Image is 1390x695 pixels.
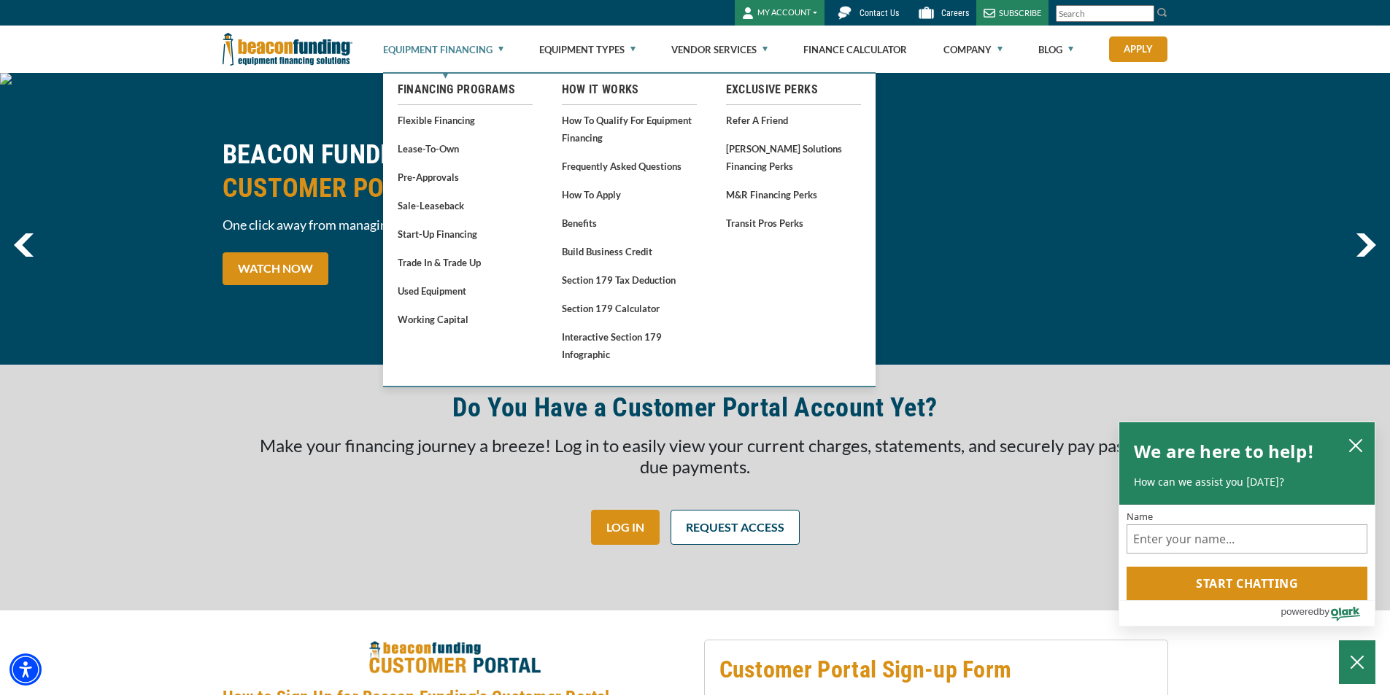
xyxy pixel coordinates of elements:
a: Flexible Financing [398,111,533,129]
img: Beacon Funding Corporation logo [223,26,352,73]
a: Build Business Credit [562,242,697,260]
h2: BEACON FUNDING’S [223,138,687,205]
a: Used Equipment [398,282,533,300]
h3: Customer Portal Sign-up Form [719,655,1153,684]
a: Company [943,26,1003,73]
img: Right Navigator [1356,233,1376,257]
span: Contact Us [860,8,899,18]
a: Financing Programs [398,81,533,98]
a: Equipment Types [539,26,636,73]
a: Section 179 Calculator [562,299,697,317]
a: Transit Pros Perks [726,214,861,232]
button: close chatbox [1344,435,1367,455]
h2: Do You Have a Customer Portal Account Yet? [452,391,937,424]
a: How to Qualify for Equipment Financing [562,111,697,147]
button: Close Chatbox [1339,640,1375,684]
a: Start-Up Financing [398,225,533,243]
h2: We are here to help! [1134,437,1314,466]
a: previous [14,233,34,257]
input: Name [1127,524,1367,554]
a: Trade In & Trade Up [398,253,533,271]
p: How can we assist you [DATE]? [1134,475,1360,489]
a: Pre-approvals [398,168,533,186]
span: Careers [941,8,969,18]
a: Interactive Section 179 Infographic [562,327,697,363]
a: Exclusive Perks [726,81,861,98]
a: Powered by Olark [1281,601,1375,626]
a: Sale-Leaseback [398,196,533,214]
a: WATCH NOW [223,252,328,285]
span: Make your financing journey a breeze! Log in to easily view your current charges, statements, and... [260,435,1130,477]
a: Finance Calculator [803,26,907,73]
img: Search [1157,7,1168,18]
div: olark chatbox [1119,422,1375,627]
input: Search [1056,5,1154,22]
a: Blog [1038,26,1073,73]
a: REQUEST ACCESS [671,510,800,545]
a: Frequently Asked Questions [562,157,697,175]
a: Refer a Friend [726,111,861,129]
a: Equipment Financing [383,26,503,73]
a: M&R Financing Perks [726,185,861,203]
a: Section 179 Tax Deduction [562,271,697,289]
img: Left Navigator [14,233,34,257]
a: Vendor Services [671,26,768,73]
a: Benefits [562,214,697,232]
a: next [1356,233,1376,257]
a: Apply [1109,36,1167,62]
img: How to Sign Up for Beacon Funding's Customer Portal [368,640,541,677]
a: How to Apply [562,185,697,203]
a: Clear search text [1139,8,1151,20]
button: Start chatting [1127,567,1367,600]
span: by [1319,602,1329,621]
a: Working Capital [398,310,533,328]
div: Accessibility Menu [9,653,42,686]
span: CUSTOMER PORTAL [223,171,687,205]
span: One click away from managing your finances, from anywhere. [223,216,687,234]
span: powered [1281,602,1318,621]
label: Name [1127,512,1367,521]
a: How It Works [562,81,697,98]
a: [PERSON_NAME] Solutions Financing Perks [726,139,861,175]
a: LOG IN - open in a new tab [591,510,660,545]
a: Lease-To-Own [398,139,533,158]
